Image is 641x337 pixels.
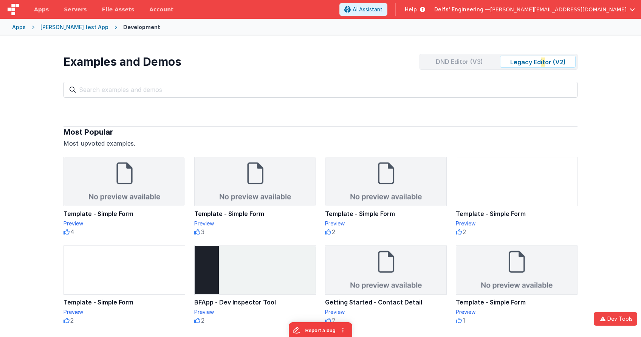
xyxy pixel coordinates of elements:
div: Preview [63,220,185,227]
div: Legacy Editor (V2) [500,56,576,68]
div: Template - Simple Form [63,209,185,218]
div: Most upvoted examples. [63,139,578,148]
div: Template - Simple Form [456,209,578,218]
span: Servers [64,6,87,13]
span: 4 [70,227,74,236]
div: Template - Simple Form [325,209,447,218]
div: Examples and Demos [63,55,181,68]
div: Template - Simple Form [63,298,185,307]
div: Most Popular [63,127,578,137]
span: [PERSON_NAME][EMAIL_ADDRESS][DOMAIN_NAME] [490,6,627,13]
div: Development [123,23,160,31]
div: Preview [325,308,447,316]
div: Preview [194,220,316,227]
span: AI Assistant [353,6,382,13]
div: Apps [12,23,26,31]
div: [PERSON_NAME] test App [40,23,108,31]
button: Delfs' Engineering — [PERSON_NAME][EMAIL_ADDRESS][DOMAIN_NAME] [434,6,635,13]
span: Delfs' Engineering — [434,6,490,13]
div: Preview [456,220,578,227]
span: 2 [332,316,335,325]
input: Search examples and demos [63,82,578,98]
span: 2 [332,227,335,236]
div: Preview [63,308,185,316]
div: DND Editor (V3) [421,56,497,68]
span: 3 [201,227,204,236]
button: Dev Tools [594,312,637,326]
div: Template - Simple Form [456,298,578,307]
span: Help [405,6,417,13]
span: 2 [70,316,74,325]
div: Template - Simple Form [194,209,316,218]
span: Apps [34,6,49,13]
button: AI Assistant [339,3,387,16]
div: Preview [456,308,578,316]
div: BFApp - Dev Inspector Tool [194,298,316,307]
span: 2 [201,316,204,325]
div: Getting Started - Contact Detail [325,298,447,307]
span: 2 [463,227,466,236]
span: File Assets [102,6,135,13]
span: 1 [463,316,465,325]
div: Preview [325,220,447,227]
div: Preview [194,308,316,316]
